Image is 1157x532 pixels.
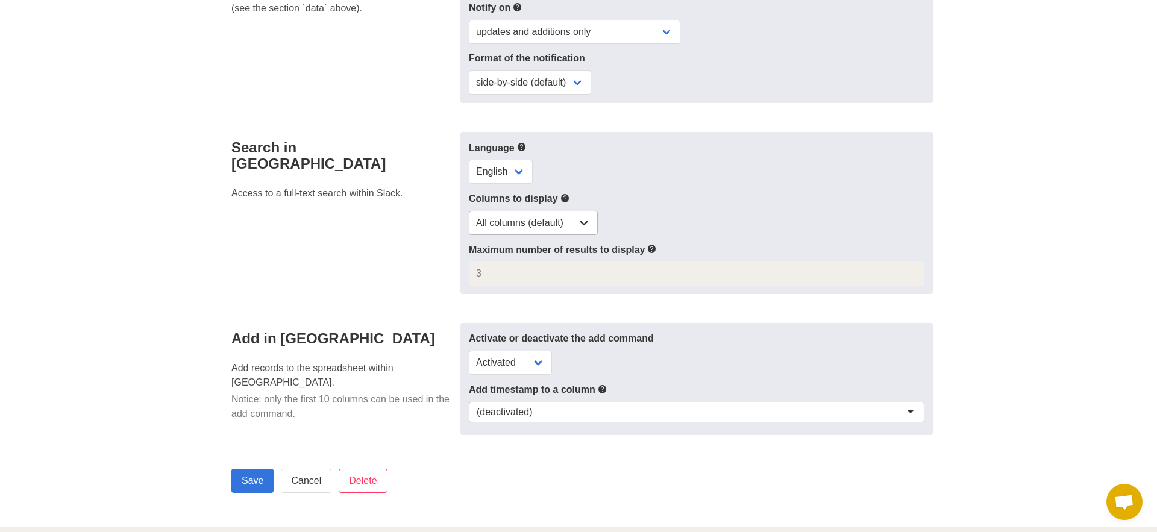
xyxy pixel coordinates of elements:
[231,392,453,421] p: Notice: only the first 10 columns can be used in the add command.
[469,140,924,155] label: Language
[231,469,274,493] input: Save
[231,330,453,346] h4: Add in [GEOGRAPHIC_DATA]
[281,469,331,493] a: Cancel
[231,139,453,172] h4: Search in [GEOGRAPHIC_DATA]
[231,186,453,201] p: Access to a full-text search within Slack.
[469,51,924,66] label: Format of the notification
[469,242,924,257] label: Maximum number of results to display
[469,191,924,206] label: Columns to display
[1106,484,1143,520] a: Open chat
[231,361,453,390] p: Add records to the spreadsheet within [GEOGRAPHIC_DATA].
[469,382,924,397] label: Add timestamp to a column
[477,406,533,418] div: (deactivated)
[339,469,387,493] input: Delete
[469,331,924,346] label: Activate or deactivate the add command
